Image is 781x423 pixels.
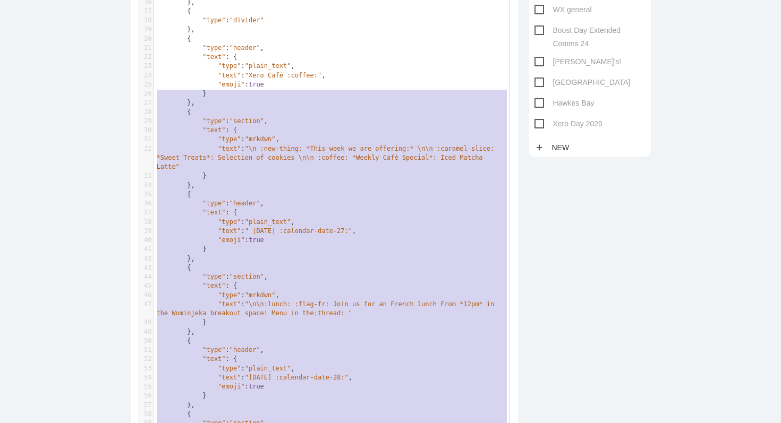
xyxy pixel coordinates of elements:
div: 19 [139,25,154,34]
span: "type" [218,365,241,372]
i: add [534,138,544,157]
span: Xero Day 2025 [534,117,602,131]
span: : [157,236,264,244]
span: Boost Day Extended Comms 24 [534,24,646,37]
div: 45 [139,281,154,290]
span: : [157,16,264,24]
div: 43 [139,263,154,272]
span: "section" [230,117,264,125]
span: : , [157,117,268,125]
span: }, [157,182,195,189]
span: : [157,81,264,88]
span: "type" [202,273,225,280]
span: "text" [218,300,241,308]
span: { [157,35,191,42]
span: "type" [218,135,241,143]
span: : , [157,72,326,79]
span: "text" [218,145,241,152]
span: "plain_text" [245,218,291,226]
div: 32 [139,144,154,153]
span: { [157,7,191,15]
span: "text" [202,126,225,134]
div: 46 [139,291,154,300]
div: 36 [139,199,154,208]
div: 20 [139,34,154,44]
span: "text" [218,72,241,79]
div: 38 [139,218,154,227]
span: "type" [218,218,241,226]
div: 35 [139,190,154,199]
span: "plain_text" [245,62,291,70]
span: : , [157,44,264,51]
span: : , [157,135,279,143]
div: 47 [139,300,154,309]
span: "plain_text" [245,365,291,372]
span: "header" [230,346,260,353]
div: 50 [139,336,154,346]
div: 30 [139,126,154,135]
div: 24 [139,71,154,80]
span: " [DATE] :calendar-date-27:" [245,227,352,235]
span: "type" [218,291,241,299]
span: : { [157,209,237,216]
span: "mrkdwn" [245,135,276,143]
span: }, [157,25,195,33]
div: 51 [139,346,154,355]
span: "header" [230,200,260,207]
div: 49 [139,327,154,336]
span: }, [157,328,195,335]
span: { [157,410,191,418]
span: "\n :new-thing: *This week we are offering:* \n\n :caramel-slice: *Sweet Treats*: Selection of co... [157,145,498,171]
span: : [157,300,498,317]
span: "type" [202,117,225,125]
span: } [157,245,207,253]
span: { [157,191,191,198]
span: "type" [218,62,241,70]
span: "emoji" [218,236,245,244]
span: true [249,236,264,244]
div: 31 [139,135,154,144]
span: "\n\n:lunch: :flag-fr: Join us for an French lunch From *12pm* in the Wominjeka breakout space! M... [157,300,498,317]
div: 58 [139,410,154,419]
div: 34 [139,181,154,190]
div: 54 [139,373,154,382]
span: "section" [230,273,264,280]
div: 18 [139,16,154,25]
span: "text" [202,53,225,61]
div: 41 [139,245,154,254]
span: Hawkes Bay [534,97,595,110]
span: [PERSON_NAME]'s! [534,55,622,68]
span: : , [157,291,279,299]
div: 56 [139,391,154,400]
span: true [249,383,264,390]
span: : { [157,53,237,61]
div: 55 [139,382,154,391]
div: 40 [139,236,154,245]
span: "text" [218,374,241,381]
span: }, [157,255,195,262]
span: : , [157,273,268,280]
span: "mrkdwn" [245,291,276,299]
div: 17 [139,7,154,16]
div: 25 [139,80,154,89]
div: 48 [139,318,154,327]
span: : , [157,374,353,381]
span: "type" [202,200,225,207]
span: "header" [230,44,260,51]
span: "divider" [230,16,264,24]
span: : , [157,227,356,235]
span: } [157,318,207,326]
span: true [249,81,264,88]
div: 21 [139,44,154,53]
span: "text" [202,282,225,289]
div: 52 [139,355,154,364]
span: : { [157,282,237,289]
span: "type" [202,346,225,353]
span: "text" [218,227,241,235]
div: 26 [139,89,154,98]
span: }, [157,99,195,106]
div: 27 [139,98,154,107]
span: "emoji" [218,81,245,88]
span: : [157,383,264,390]
div: 22 [139,53,154,62]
